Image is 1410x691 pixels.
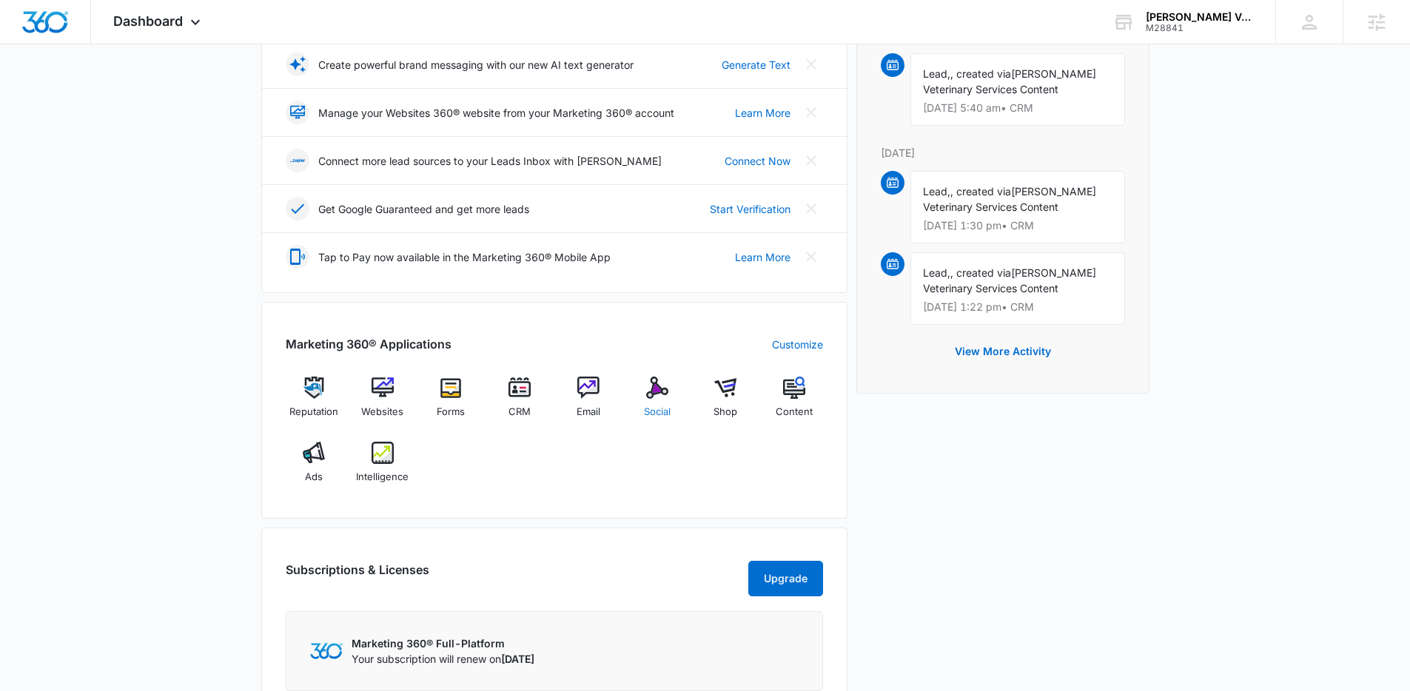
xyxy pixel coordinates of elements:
[356,470,409,485] span: Intelligence
[318,249,611,265] p: Tap to Pay now available in the Marketing 360® Mobile App
[491,377,548,430] a: CRM
[361,405,403,419] span: Websites
[501,653,534,665] span: [DATE]
[310,643,343,658] img: Marketing 360 Logo
[508,405,531,419] span: CRM
[799,245,823,269] button: Close
[710,201,790,217] a: Start Verification
[1146,23,1254,33] div: account id
[950,185,1011,198] span: , created via
[923,220,1112,231] p: [DATE] 1:30 pm • CRM
[799,101,823,124] button: Close
[318,105,674,121] p: Manage your Websites 360® website from your Marketing 360® account
[318,57,634,73] p: Create powerful brand messaging with our new AI text generator
[772,337,823,352] a: Customize
[423,377,480,430] a: Forms
[881,145,1125,161] p: [DATE]
[725,153,790,169] a: Connect Now
[644,405,671,419] span: Social
[318,153,662,169] p: Connect more lead sources to your Leads Inbox with [PERSON_NAME]
[950,266,1011,279] span: , created via
[318,201,529,217] p: Get Google Guaranteed and get more leads
[437,405,465,419] span: Forms
[940,334,1066,369] button: View More Activity
[776,405,813,419] span: Content
[714,405,737,419] span: Shop
[748,561,823,596] button: Upgrade
[560,377,617,430] a: Email
[923,103,1112,113] p: [DATE] 5:40 am • CRM
[289,405,338,419] span: Reputation
[735,249,790,265] a: Learn More
[722,57,790,73] a: Generate Text
[113,13,183,29] span: Dashboard
[950,67,1011,80] span: , created via
[577,405,600,419] span: Email
[697,377,754,430] a: Shop
[286,335,451,353] h2: Marketing 360® Applications
[766,377,823,430] a: Content
[799,197,823,220] button: Close
[923,266,950,279] span: Lead,
[923,67,950,80] span: Lead,
[352,651,534,667] p: Your subscription will renew on
[352,636,534,651] p: Marketing 360® Full-Platform
[354,442,411,495] a: Intelligence
[305,470,323,485] span: Ads
[286,377,343,430] a: Reputation
[799,53,823,76] button: Close
[1146,11,1254,23] div: account name
[735,105,790,121] a: Learn More
[799,149,823,172] button: Close
[923,185,950,198] span: Lead,
[286,442,343,495] a: Ads
[923,302,1112,312] p: [DATE] 1:22 pm • CRM
[628,377,685,430] a: Social
[354,377,411,430] a: Websites
[286,561,429,590] h2: Subscriptions & Licenses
